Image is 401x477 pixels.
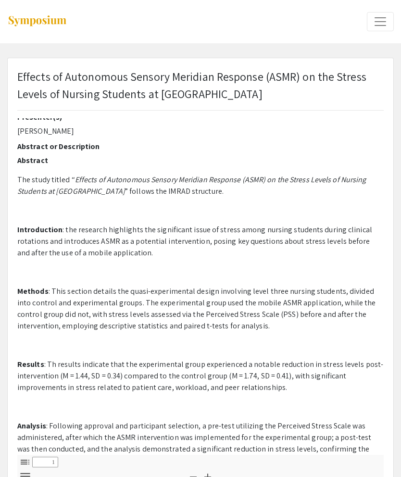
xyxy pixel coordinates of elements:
[17,421,46,431] strong: Analysis
[17,175,366,196] em: Effects of Autonomous Sensory Meridian Response (ASMR) on the Stress Levels of Nursing Students a...
[17,359,384,393] p: : Th results indicate that the experimental group experienced a notable reduction in stress level...
[17,142,384,151] h2: Abstract or Description
[17,68,384,102] p: Effects of Autonomous Sensory Meridian Response (ASMR) on the Stress Levels of Nursing Students a...
[17,126,384,137] p: [PERSON_NAME]
[32,457,58,467] input: Page
[17,286,49,296] strong: Methods
[7,15,67,28] img: Symposium by ForagerOne
[17,155,48,165] strong: Abstract
[7,434,41,470] iframe: Chat
[17,224,384,259] p: : the research highlights the significant issue of stress among nursing students during clinical ...
[17,225,63,235] strong: Introduction
[17,359,44,369] strong: Results
[17,286,384,332] p: : This section details the quasi-experimental design involving level three nursing students, divi...
[367,12,394,31] button: Expand or Collapse Menu
[17,174,384,197] p: The study titled “ ” follows the IMRAD structure.
[17,420,384,466] p: : Following approval and participant selection, a pre-test utilizing the Perceived Stress Scale w...
[17,113,384,122] h2: Presenter(s)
